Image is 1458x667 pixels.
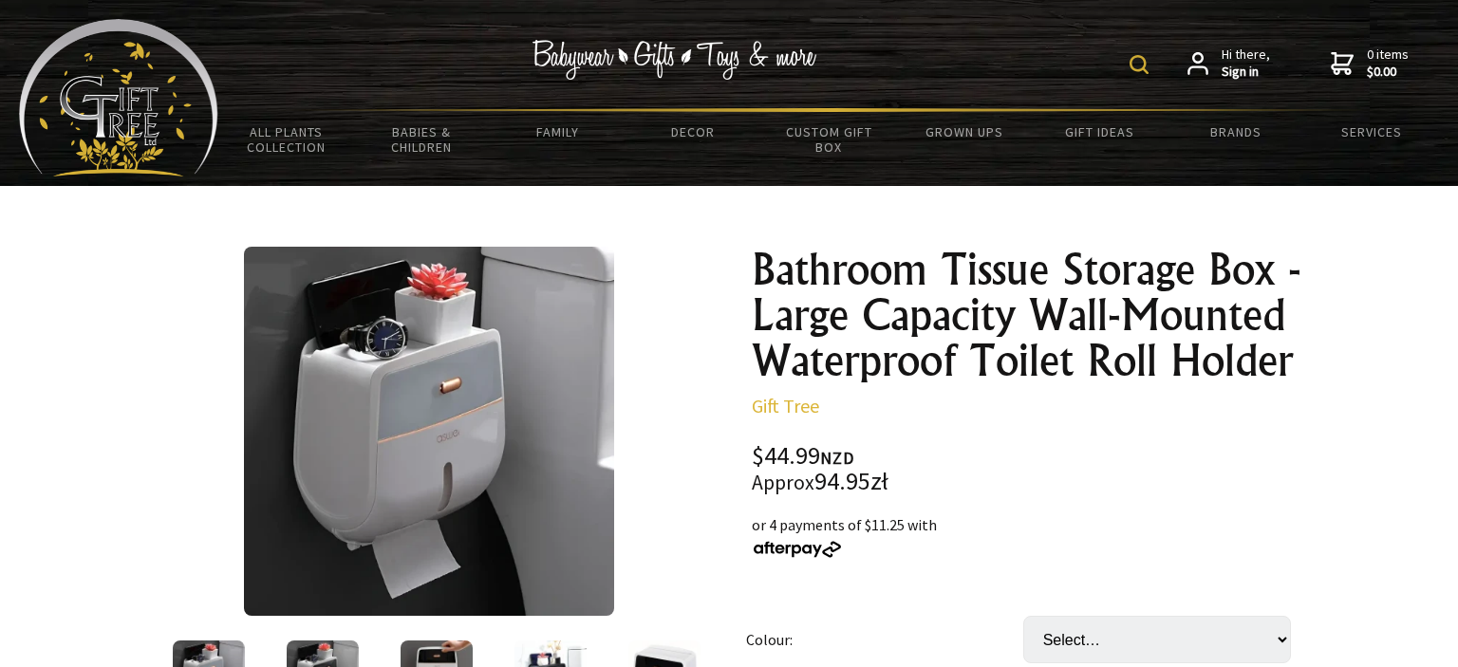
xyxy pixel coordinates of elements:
div: or 4 payments of $11.25 with [752,513,1306,559]
small: Approx [752,470,814,495]
a: Brands [1168,112,1303,152]
a: 0 items$0.00 [1331,46,1409,80]
h1: Bathroom Tissue Storage Box - Large Capacity Wall-Mounted Waterproof Toilet Roll Holder [752,247,1306,383]
img: Bathroom Tissue Storage Box - Large Capacity Wall-Mounted Waterproof Toilet Roll Holder [244,247,613,616]
div: $44.99 94.95zł [752,444,1306,494]
a: All Plants Collection [218,112,354,167]
a: Decor [626,112,761,152]
strong: Sign in [1222,64,1270,81]
a: Gift Tree [752,394,819,417]
img: Babywear - Gifts - Toys & more [532,40,816,80]
a: Custom Gift Box [761,112,897,167]
span: Hi there, [1222,46,1270,80]
a: Grown Ups [896,112,1032,152]
a: Babies & Children [354,112,490,167]
strong: $0.00 [1367,64,1409,81]
span: 0 items [1367,46,1409,80]
img: product search [1130,55,1149,74]
a: Family [490,112,626,152]
img: Afterpay [752,541,843,558]
span: NZD [820,447,854,469]
a: Hi there,Sign in [1187,46,1270,80]
a: Gift Ideas [1032,112,1168,152]
img: Babyware - Gifts - Toys and more... [19,19,218,176]
a: Services [1303,112,1439,152]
